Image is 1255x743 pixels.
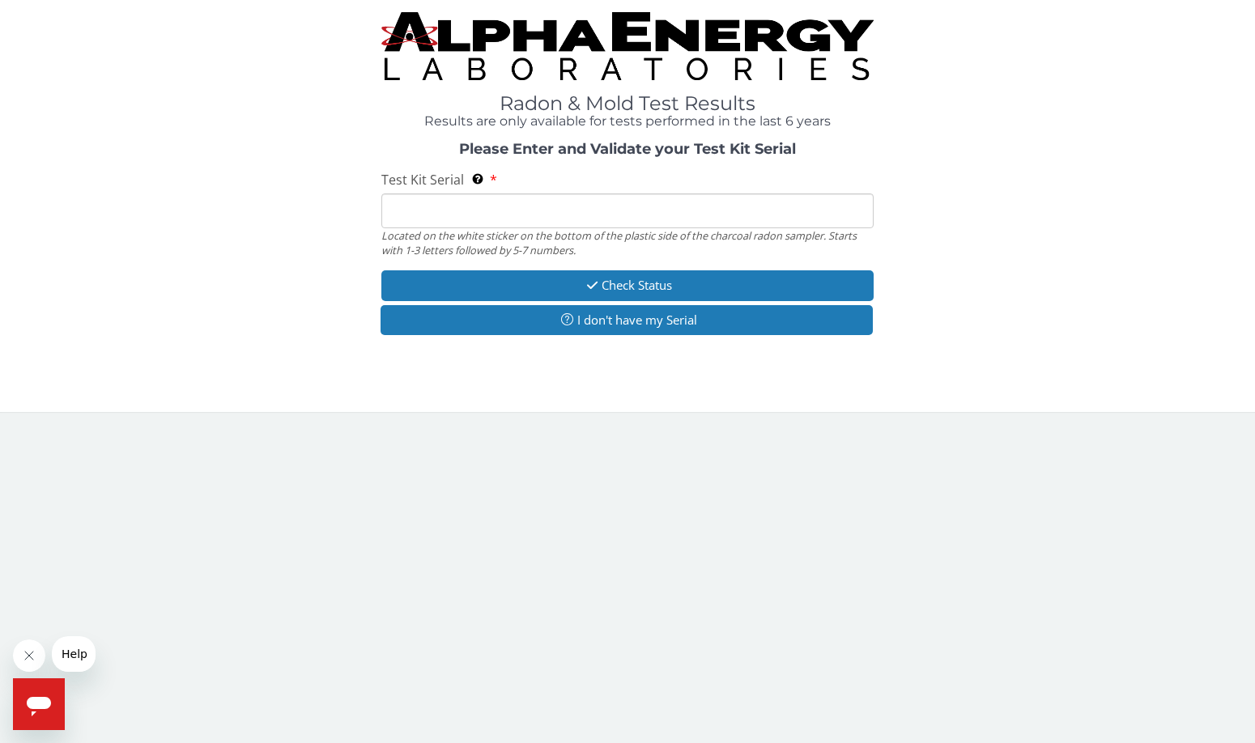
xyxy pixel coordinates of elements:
iframe: Message from company [52,636,96,672]
span: Test Kit Serial [381,171,464,189]
div: Located on the white sticker on the bottom of the plastic side of the charcoal radon sampler. Sta... [381,228,874,258]
iframe: Close message [13,639,45,672]
iframe: Button to launch messaging window [13,678,65,730]
button: Check Status [381,270,874,300]
img: TightCrop.jpg [381,12,874,80]
h1: Radon & Mold Test Results [381,93,874,114]
strong: Please Enter and Validate your Test Kit Serial [459,140,796,158]
button: I don't have my Serial [381,305,873,335]
h4: Results are only available for tests performed in the last 6 years [381,114,874,129]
